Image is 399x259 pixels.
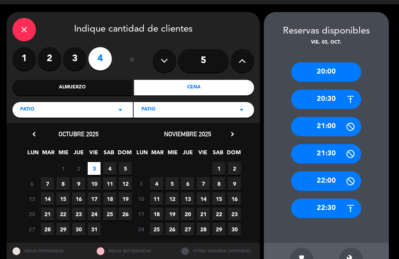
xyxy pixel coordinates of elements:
[87,148,100,161] span: VIE
[136,148,148,161] span: LUN
[181,148,194,161] span: JUE
[264,24,389,39] div: Reservas disponibles
[41,177,54,190] span: 7
[291,90,361,109] div: 20:30
[72,162,85,175] span: 2
[228,177,241,190] span: 9
[228,130,237,138] i: chevron_right
[291,62,361,82] div: 20:00
[119,177,132,190] span: 12
[41,208,54,220] span: 21
[228,208,241,220] span: 23
[166,192,178,205] span: 12
[41,223,54,236] span: 28
[103,192,116,205] span: 18
[181,192,194,205] span: 13
[26,148,39,161] span: LUN
[228,192,241,205] span: 16
[134,80,254,95] div: Cena
[120,47,145,74] div: ó
[227,148,240,161] span: DOM
[228,162,241,175] span: 2
[103,162,116,175] span: 4
[181,208,194,220] span: 20
[25,192,38,205] span: 13
[25,208,38,220] span: 20
[197,192,210,205] span: 14
[25,177,38,190] span: 6
[212,162,225,175] span: 1
[150,208,163,220] span: 18
[56,192,69,205] span: 15
[119,162,132,175] span: 5
[72,192,85,205] span: 16
[151,148,164,161] span: MAR
[228,223,241,236] span: 30
[197,177,210,190] span: 7
[197,208,210,220] span: 21
[212,208,225,220] span: 22
[103,208,116,220] span: 25
[72,223,85,236] span: 30
[12,18,254,41] div: Indique cantidad de clientes
[197,223,210,236] span: 28
[88,208,101,220] span: 24
[291,117,361,136] div: 21:00
[166,148,179,161] span: MIE
[119,208,132,220] span: 26
[42,148,55,161] span: MAR
[212,177,225,190] span: 8
[88,47,112,70] label: 4
[56,208,69,220] span: 22
[291,199,361,218] div: 22:30
[118,148,131,161] span: DOM
[134,192,147,205] span: 10
[291,171,361,191] div: 22:00
[212,192,225,205] span: 15
[57,148,70,161] span: MIE
[141,106,155,114] span: PATIO
[116,105,125,115] i: arrow_drop_down
[212,148,224,161] span: SAB
[72,208,85,220] span: 23
[237,105,246,115] i: arrow_drop_down
[20,106,34,114] span: PATIO
[150,192,163,205] span: 11
[56,177,69,190] span: 8
[119,192,132,205] span: 19
[88,192,101,205] span: 17
[164,130,211,138] span: noviembre 2025
[103,177,116,190] span: 11
[88,162,101,175] span: 3
[12,80,132,95] div: Almuerzo
[264,39,389,47] div: vie. 03, oct.
[88,223,101,236] span: 31
[12,47,36,70] label: 1
[102,148,115,161] span: SAB
[150,177,163,190] span: 4
[150,223,163,236] span: 25
[72,177,85,190] span: 9
[291,144,361,164] div: 21:30
[19,25,29,34] i: close
[30,130,38,138] i: chevron_left
[166,223,178,236] span: 26
[212,223,225,236] span: 29
[166,208,178,220] span: 19
[134,177,147,190] span: 3
[166,177,178,190] span: 5
[181,177,194,190] span: 6
[25,223,38,236] span: 27
[134,223,147,236] span: 24
[88,177,101,190] span: 10
[41,192,54,205] span: 14
[56,223,69,236] span: 29
[134,208,147,220] span: 17
[63,47,87,70] label: 3
[38,47,61,70] label: 2
[56,162,69,175] span: 1
[58,130,99,138] span: octubre 2025
[72,148,85,161] span: JUE
[181,223,194,236] span: 27
[196,148,209,161] span: VIE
